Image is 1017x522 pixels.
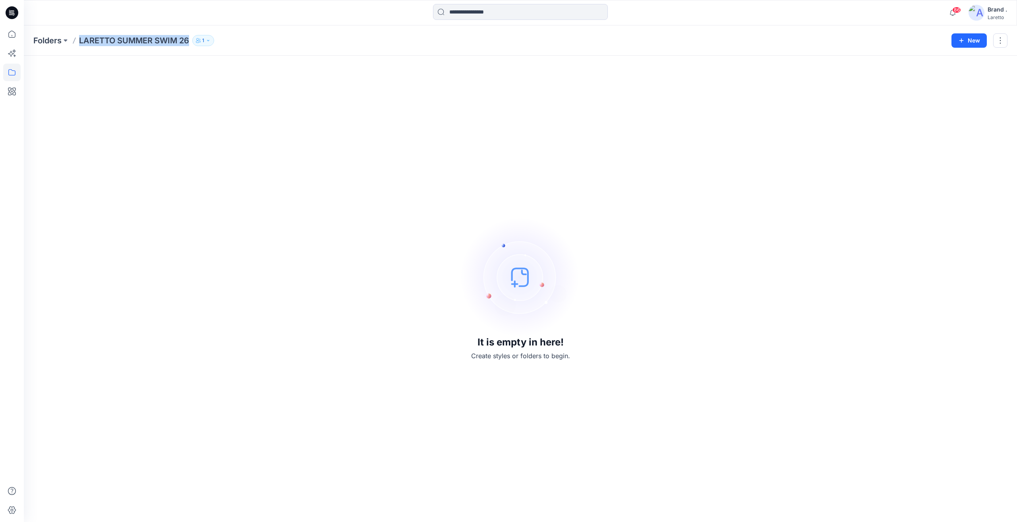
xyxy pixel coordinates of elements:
div: Brand . [988,5,1007,14]
a: Folders [33,35,62,46]
span: 86 [952,7,961,13]
p: 1 [202,36,204,45]
button: 1 [192,35,214,46]
button: New [951,33,987,48]
p: Create styles or folders to begin. [471,351,570,361]
img: avatar [969,5,984,21]
img: empty-state-image.svg [461,217,580,337]
h3: It is empty in here! [478,337,564,348]
p: LARETTO SUMMER SWIM 26 [79,35,189,46]
div: Laretto [988,14,1007,20]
